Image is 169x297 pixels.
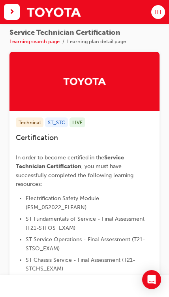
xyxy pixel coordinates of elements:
[16,133,58,142] span: Certification
[26,257,135,272] span: ST Chassis Service - Final Assessment (T21-STCHS_EXAM)
[26,236,145,252] span: ST Service Operations - Final Assessment (T21-STSO_EXAM)
[63,74,106,88] img: Trak
[154,8,162,16] span: HT
[45,117,68,127] div: ST_STC
[67,37,126,45] li: Learning plan detail page
[16,154,104,161] span: In order to become certified in the
[113,282,118,291] a: news-icon
[151,5,165,19] button: HT
[16,117,43,127] div: Technical
[26,195,101,210] span: Electrification Safety Module (ESM_052022_ELEARN)
[9,28,120,37] span: Service Technician Certification
[69,117,85,127] div: LIVE
[16,163,135,187] span: , you must have successfully completed the following learning resources:
[142,270,161,289] div: Open Intercom Messenger
[9,38,60,44] a: Learning search page
[9,8,15,17] span: next-icon
[81,282,87,291] a: car-icon
[26,3,81,21] img: Trak
[19,282,25,291] a: guage-icon
[26,216,146,231] span: ST Fundamentals of Service - Final Assessment (T21-STFOS_EXAM)
[51,282,56,291] a: search-icon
